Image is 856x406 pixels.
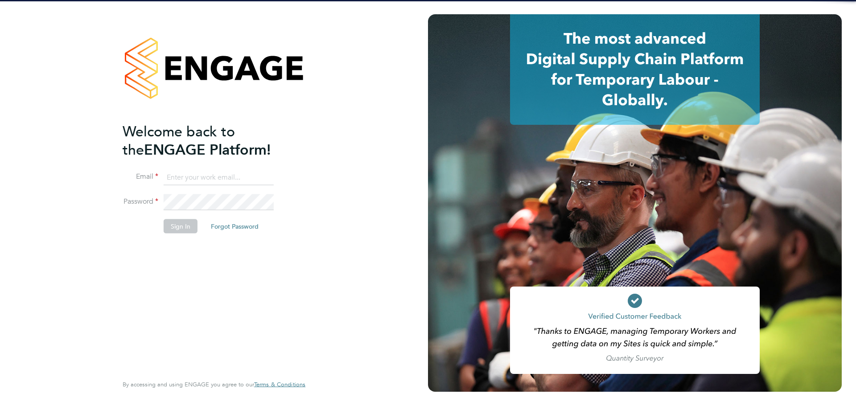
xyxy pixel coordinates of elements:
label: Password [123,197,158,206]
label: Email [123,172,158,181]
button: Forgot Password [204,219,266,234]
h2: ENGAGE Platform! [123,122,296,159]
span: Welcome back to the [123,123,235,158]
span: By accessing and using ENGAGE you agree to our [123,381,305,388]
a: Terms & Conditions [254,381,305,388]
button: Sign In [164,219,198,234]
input: Enter your work email... [164,169,274,185]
